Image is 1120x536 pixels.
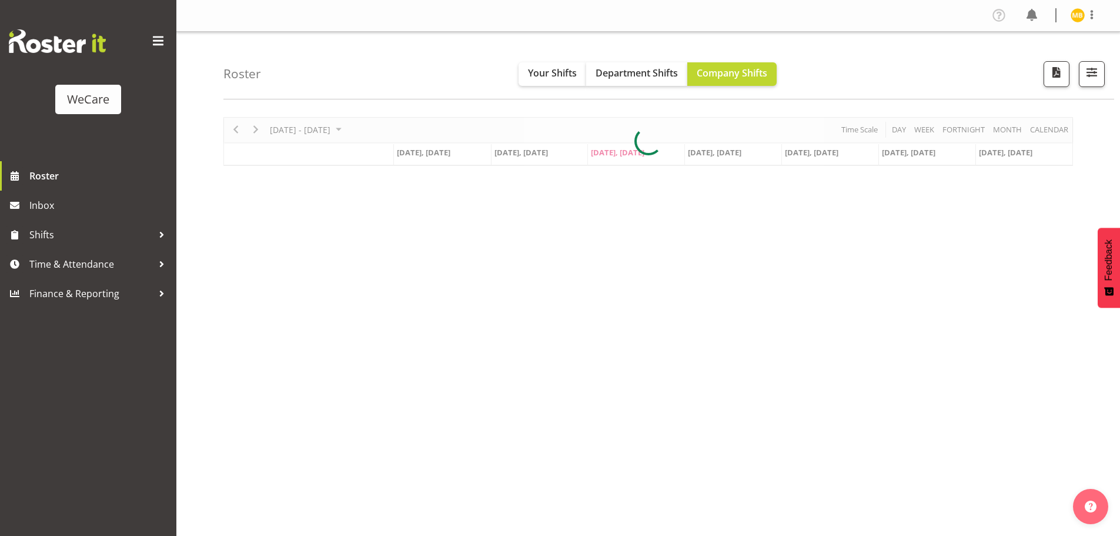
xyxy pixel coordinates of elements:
button: Feedback - Show survey [1098,228,1120,308]
span: Inbox [29,197,170,214]
h4: Roster [223,67,261,81]
img: help-xxl-2.png [1085,501,1096,512]
span: Feedback [1104,239,1114,281]
span: Your Shifts [528,66,577,79]
span: Finance & Reporting [29,285,153,302]
button: Company Shifts [687,62,777,86]
button: Download a PDF of the roster according to the set date range. [1044,61,1069,87]
div: WeCare [67,91,109,108]
img: Rosterit website logo [9,29,106,53]
span: Shifts [29,226,153,244]
img: matthew-brewer11790.jpg [1071,8,1085,22]
button: Your Shifts [519,62,586,86]
button: Department Shifts [586,62,687,86]
span: Roster [29,167,170,185]
span: Company Shifts [697,66,767,79]
span: Time & Attendance [29,255,153,273]
span: Department Shifts [596,66,678,79]
button: Filter Shifts [1079,61,1105,87]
